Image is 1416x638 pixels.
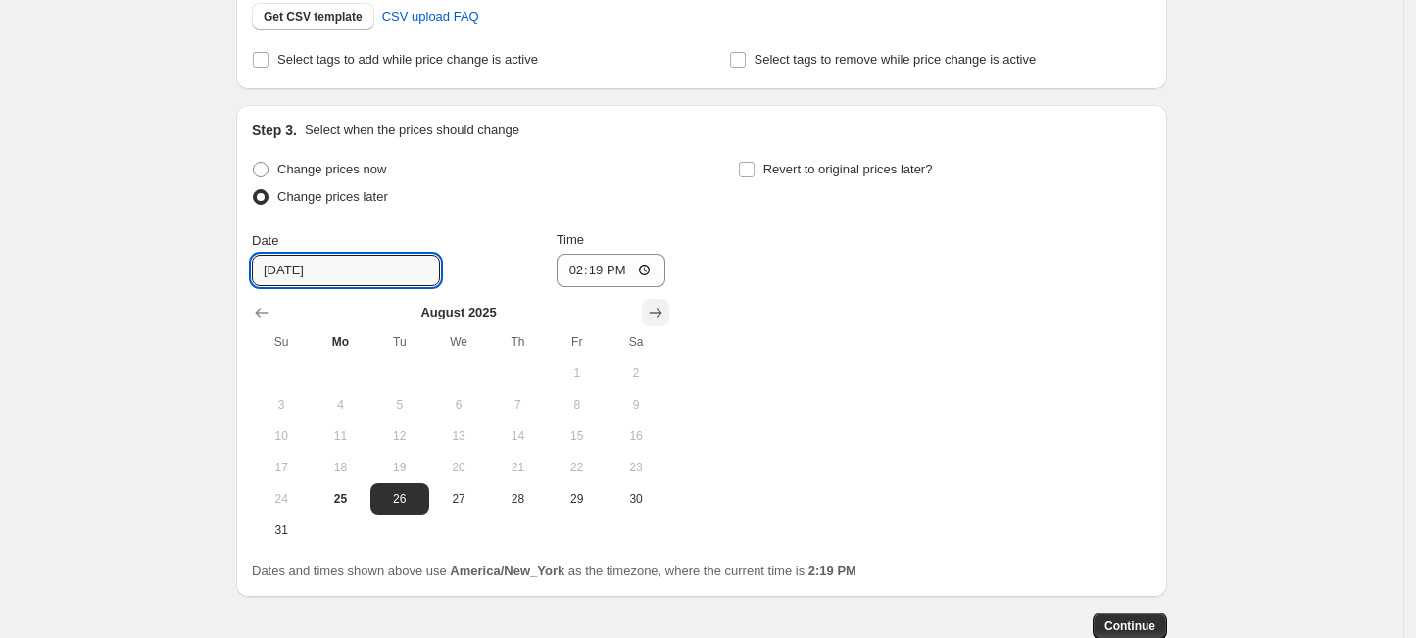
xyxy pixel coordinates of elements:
[429,420,488,452] button: Wednesday August 13 2025
[437,428,480,444] span: 13
[557,254,666,287] input: 12:00
[607,483,665,515] button: Saturday August 30 2025
[496,397,539,413] span: 7
[252,3,374,30] button: Get CSV template
[260,460,303,475] span: 17
[556,491,599,507] span: 29
[496,334,539,350] span: Th
[382,7,479,26] span: CSV upload FAQ
[614,334,658,350] span: Sa
[260,397,303,413] span: 3
[755,52,1037,67] span: Select tags to remove while price change is active
[370,326,429,358] th: Tuesday
[277,52,538,67] span: Select tags to add while price change is active
[311,420,369,452] button: Monday August 11 2025
[318,397,362,413] span: 4
[260,522,303,538] span: 31
[370,452,429,483] button: Tuesday August 19 2025
[264,9,363,25] span: Get CSV template
[607,389,665,420] button: Saturday August 9 2025
[1104,618,1155,634] span: Continue
[437,460,480,475] span: 20
[614,460,658,475] span: 23
[496,460,539,475] span: 21
[450,564,564,578] b: America/New_York
[614,366,658,381] span: 2
[429,452,488,483] button: Wednesday August 20 2025
[429,389,488,420] button: Wednesday August 6 2025
[318,460,362,475] span: 18
[496,428,539,444] span: 14
[311,326,369,358] th: Monday
[556,334,599,350] span: Fr
[614,397,658,413] span: 9
[311,483,369,515] button: Today Monday August 25 2025
[378,428,421,444] span: 12
[556,366,599,381] span: 1
[429,326,488,358] th: Wednesday
[548,452,607,483] button: Friday August 22 2025
[488,452,547,483] button: Thursday August 21 2025
[260,334,303,350] span: Su
[370,420,429,452] button: Tuesday August 12 2025
[607,452,665,483] button: Saturday August 23 2025
[548,326,607,358] th: Friday
[614,428,658,444] span: 16
[252,389,311,420] button: Sunday August 3 2025
[370,389,429,420] button: Tuesday August 5 2025
[378,397,421,413] span: 5
[252,452,311,483] button: Sunday August 17 2025
[548,420,607,452] button: Friday August 15 2025
[370,1,491,32] a: CSV upload FAQ
[614,491,658,507] span: 30
[305,121,519,140] p: Select when the prices should change
[607,358,665,389] button: Saturday August 2 2025
[252,255,440,286] input: 8/25/2025
[488,389,547,420] button: Thursday August 7 2025
[429,483,488,515] button: Wednesday August 27 2025
[252,420,311,452] button: Sunday August 10 2025
[311,389,369,420] button: Monday August 4 2025
[548,389,607,420] button: Friday August 8 2025
[260,428,303,444] span: 10
[607,326,665,358] th: Saturday
[252,121,297,140] h2: Step 3.
[556,460,599,475] span: 22
[556,428,599,444] span: 15
[318,428,362,444] span: 11
[252,515,311,546] button: Sunday August 31 2025
[252,483,311,515] button: Sunday August 24 2025
[252,326,311,358] th: Sunday
[437,334,480,350] span: We
[488,420,547,452] button: Thursday August 14 2025
[277,162,386,176] span: Change prices now
[763,162,933,176] span: Revert to original prices later?
[437,491,480,507] span: 27
[607,420,665,452] button: Saturday August 16 2025
[496,491,539,507] span: 28
[548,483,607,515] button: Friday August 29 2025
[260,491,303,507] span: 24
[370,483,429,515] button: Tuesday August 26 2025
[318,491,362,507] span: 25
[557,232,584,247] span: Time
[548,358,607,389] button: Friday August 1 2025
[311,452,369,483] button: Monday August 18 2025
[378,491,421,507] span: 26
[277,189,388,204] span: Change prices later
[248,299,275,326] button: Show previous month, July 2025
[642,299,669,326] button: Show next month, September 2025
[437,397,480,413] span: 6
[252,564,856,578] span: Dates and times shown above use as the timezone, where the current time is
[378,460,421,475] span: 19
[488,326,547,358] th: Thursday
[556,397,599,413] span: 8
[808,564,856,578] b: 2:19 PM
[488,483,547,515] button: Thursday August 28 2025
[318,334,362,350] span: Mo
[252,233,278,248] span: Date
[378,334,421,350] span: Tu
